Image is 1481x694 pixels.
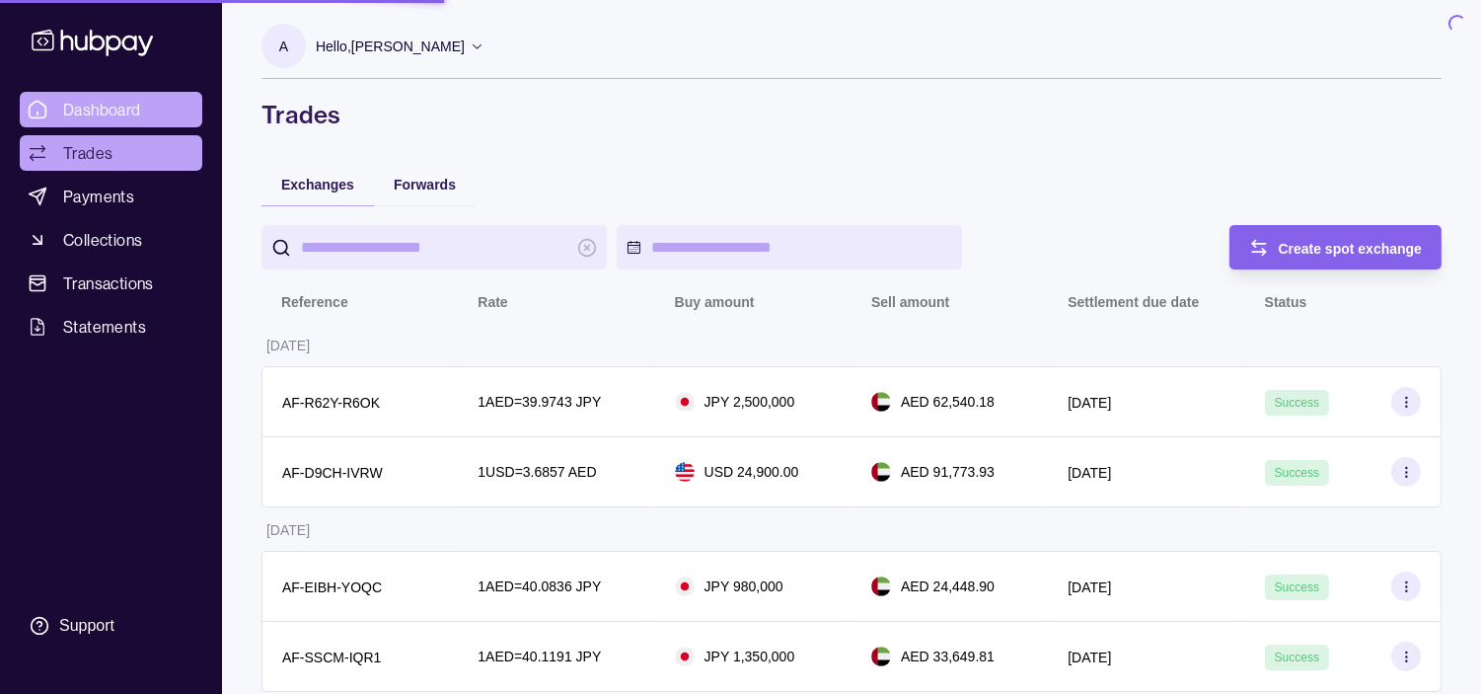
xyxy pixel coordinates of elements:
[871,462,891,482] img: ae
[1279,241,1423,257] span: Create spot exchange
[266,338,310,353] p: [DATE]
[1229,225,1443,270] button: Create spot exchange
[704,576,783,597] p: JPY 980,000
[675,392,695,412] img: jp
[675,294,755,310] p: Buy amount
[282,395,380,411] p: AF-R62Y-R6OK
[282,579,382,595] p: AF-EIBH-YOQC
[478,461,596,483] p: 1 USD = 3.6857 AED
[301,225,567,270] input: search
[63,228,142,252] span: Collections
[63,185,134,208] span: Payments
[20,266,202,301] a: Transactions
[871,392,891,412] img: ae
[281,294,348,310] p: Reference
[1275,396,1319,410] span: Success
[63,98,141,121] span: Dashboard
[282,465,383,481] p: AF-D9CH-IVRW
[871,647,891,666] img: ae
[871,577,891,596] img: ae
[20,92,202,127] a: Dashboard
[901,391,995,413] p: AED 62,540.18
[20,135,202,171] a: Trades
[1068,294,1199,310] p: Settlement due date
[1068,579,1111,595] p: [DATE]
[279,36,288,57] p: A
[20,179,202,214] a: Payments
[478,646,601,667] p: 1 AED = 40.1191 JPY
[1068,650,1111,665] p: [DATE]
[63,141,112,165] span: Trades
[266,522,310,538] p: [DATE]
[1068,465,1111,481] p: [DATE]
[901,461,995,483] p: AED 91,773.93
[1068,395,1111,411] p: [DATE]
[59,615,114,637] div: Support
[675,462,695,482] img: us
[478,391,601,413] p: 1 AED = 39.9743 JPY
[1275,651,1319,664] span: Success
[675,577,695,596] img: jp
[478,294,507,310] p: Rate
[1275,466,1319,480] span: Success
[478,576,601,597] p: 1 AED = 40.0836 JPY
[704,391,795,413] p: JPY 2,500,000
[901,646,995,667] p: AED 33,649.81
[675,647,695,666] img: jp
[63,315,146,339] span: Statements
[871,294,949,310] p: Sell amount
[20,605,202,647] a: Support
[704,461,799,483] p: USD 24,900.00
[20,309,202,345] a: Statements
[282,650,381,665] p: AF-SSCM-IQR1
[1265,294,1307,310] p: Status
[281,177,354,193] span: Exchanges
[704,646,795,667] p: JPY 1,350,000
[261,99,1442,130] h1: Trades
[316,36,465,57] p: Hello, [PERSON_NAME]
[63,271,154,295] span: Transactions
[20,222,202,258] a: Collections
[1275,580,1319,594] span: Success
[901,576,995,597] p: AED 24,448.90
[394,177,456,193] span: Forwards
